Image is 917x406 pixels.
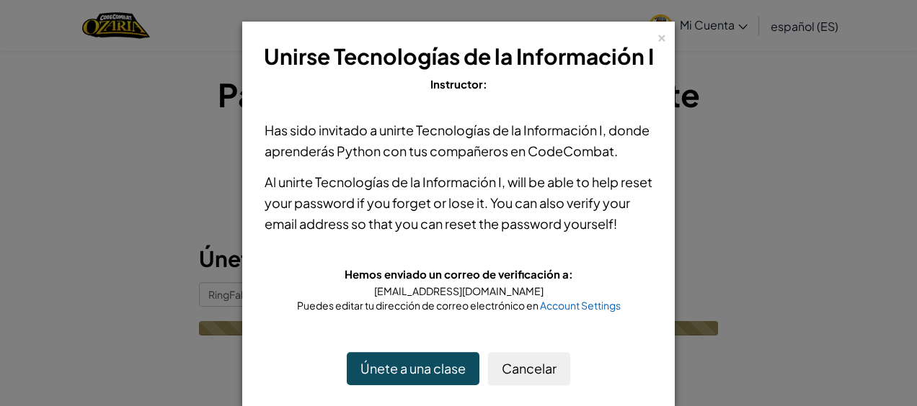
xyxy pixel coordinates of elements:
span: , [502,173,508,190]
button: Cancelar [488,352,570,385]
span: Tecnologías de la Información I [334,42,654,70]
span: Python [337,143,381,159]
span: Tecnologías de la Información I [315,173,502,190]
span: Tecnologías de la Información I [416,122,603,138]
div: × [657,28,667,43]
span: Puedes editar tu dirección de correo electrónico en [297,299,540,312]
span: Instructor: [430,77,487,91]
span: Hemos enviado un correo de verificación a: [345,267,573,281]
div: [EMAIL_ADDRESS][DOMAIN_NAME] [265,284,652,298]
a: Account Settings [540,299,621,312]
span: Unirse [264,42,330,70]
button: Únete a una clase [347,352,479,385]
span: con tus compañeros en CodeCombat. [381,143,618,159]
span: Has sido invitado a unirte [265,122,416,138]
span: Al unirte [265,173,315,190]
span: will be able to help reset your password if you forget or lose it. You can also verify your email... [265,173,652,232]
